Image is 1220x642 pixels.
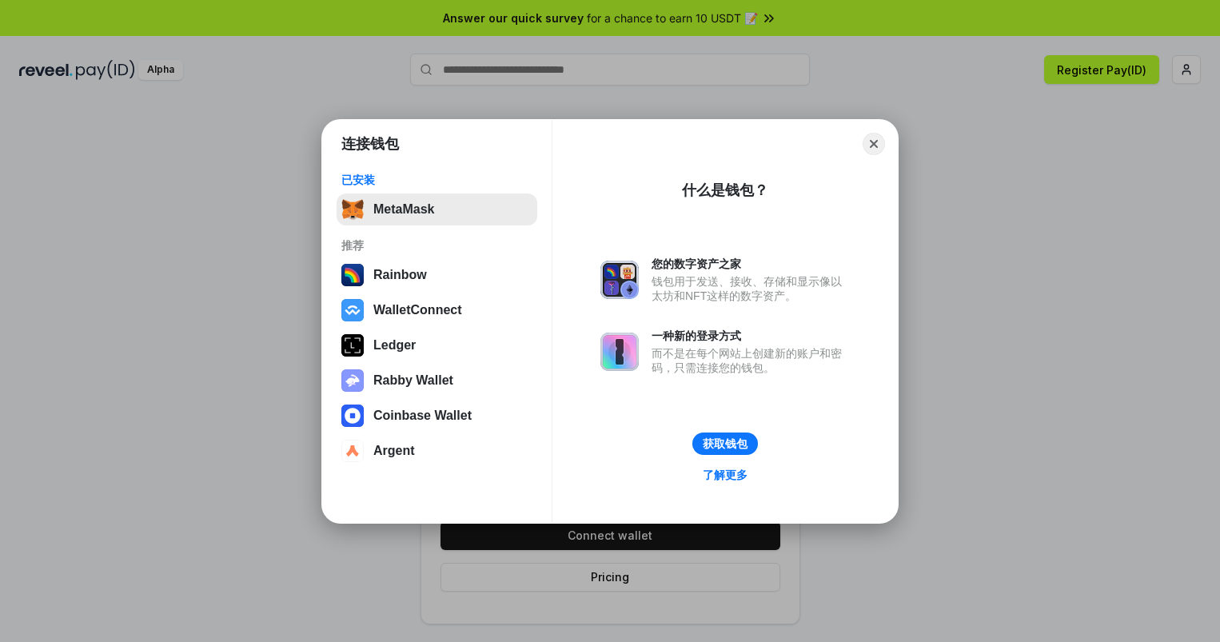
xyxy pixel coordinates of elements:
div: MetaMask [373,202,434,217]
div: Rainbow [373,268,427,282]
button: Argent [337,435,537,467]
button: Rabby Wallet [337,365,537,397]
img: svg+xml,%3Csvg%20width%3D%22120%22%20height%3D%22120%22%20viewBox%3D%220%200%20120%20120%22%20fil... [341,264,364,286]
button: WalletConnect [337,294,537,326]
h1: 连接钱包 [341,134,399,154]
div: Rabby Wallet [373,373,453,388]
div: 已安装 [341,173,532,187]
button: Rainbow [337,259,537,291]
img: svg+xml,%3Csvg%20xmlns%3D%22http%3A%2F%2Fwww.w3.org%2F2000%2Fsvg%22%20fill%3D%22none%22%20viewBox... [600,261,639,299]
button: Coinbase Wallet [337,400,537,432]
img: svg+xml,%3Csvg%20width%3D%2228%22%20height%3D%2228%22%20viewBox%3D%220%200%2028%2028%22%20fill%3D... [341,440,364,462]
div: 钱包用于发送、接收、存储和显示像以太坊和NFT这样的数字资产。 [652,274,850,303]
img: svg+xml,%3Csvg%20xmlns%3D%22http%3A%2F%2Fwww.w3.org%2F2000%2Fsvg%22%20width%3D%2228%22%20height%3... [341,334,364,357]
img: svg+xml,%3Csvg%20width%3D%2228%22%20height%3D%2228%22%20viewBox%3D%220%200%2028%2028%22%20fill%3D... [341,299,364,321]
div: 您的数字资产之家 [652,257,850,271]
button: Close [863,133,885,155]
img: svg+xml,%3Csvg%20xmlns%3D%22http%3A%2F%2Fwww.w3.org%2F2000%2Fsvg%22%20fill%3D%22none%22%20viewBox... [341,369,364,392]
button: MetaMask [337,193,537,225]
a: 了解更多 [693,465,757,485]
img: svg+xml,%3Csvg%20fill%3D%22none%22%20height%3D%2233%22%20viewBox%3D%220%200%2035%2033%22%20width%... [341,198,364,221]
div: 一种新的登录方式 [652,329,850,343]
div: WalletConnect [373,303,462,317]
div: Coinbase Wallet [373,409,472,423]
div: 而不是在每个网站上创建新的账户和密码，只需连接您的钱包。 [652,346,850,375]
div: Argent [373,444,415,458]
button: 获取钱包 [692,433,758,455]
div: 推荐 [341,238,532,253]
div: Ledger [373,338,416,353]
div: 获取钱包 [703,437,748,451]
img: svg+xml,%3Csvg%20xmlns%3D%22http%3A%2F%2Fwww.w3.org%2F2000%2Fsvg%22%20fill%3D%22none%22%20viewBox... [600,333,639,371]
div: 什么是钱包？ [682,181,768,200]
img: svg+xml,%3Csvg%20width%3D%2228%22%20height%3D%2228%22%20viewBox%3D%220%200%2028%2028%22%20fill%3D... [341,405,364,427]
button: Ledger [337,329,537,361]
div: 了解更多 [703,468,748,482]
